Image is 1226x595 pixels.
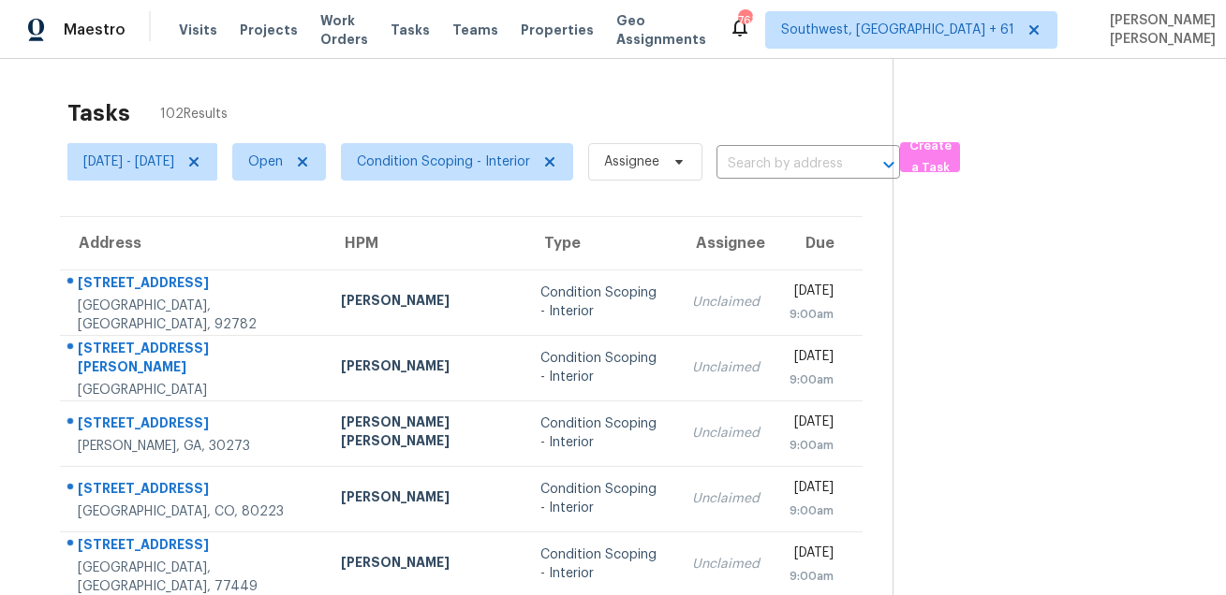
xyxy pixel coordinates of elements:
[790,347,834,370] div: [DATE]
[78,273,311,297] div: [STREET_ADDRESS]
[320,11,368,49] span: Work Orders
[326,217,525,269] th: HPM
[341,413,510,455] div: [PERSON_NAME] [PERSON_NAME]
[540,480,663,517] div: Condition Scoping - Interior
[452,21,498,39] span: Teams
[78,535,311,559] div: [STREET_ADDRESS]
[67,104,130,123] h2: Tasks
[240,21,298,39] span: Projects
[692,293,760,312] div: Unclaimed
[341,553,510,576] div: [PERSON_NAME]
[781,21,1014,39] span: Southwest, [GEOGRAPHIC_DATA] + 61
[790,305,834,324] div: 9:00am
[790,436,834,455] div: 9:00am
[78,339,311,381] div: [STREET_ADDRESS][PERSON_NAME]
[692,555,760,573] div: Unclaimed
[540,349,663,386] div: Condition Scoping - Interior
[790,501,834,520] div: 9:00am
[521,21,594,39] span: Properties
[78,414,311,437] div: [STREET_ADDRESS]
[78,502,311,521] div: [GEOGRAPHIC_DATA], CO, 80223
[738,11,751,30] div: 763
[179,21,217,39] span: Visits
[616,11,706,49] span: Geo Assignments
[692,424,760,443] div: Unclaimed
[790,413,834,436] div: [DATE]
[790,370,834,389] div: 9:00am
[716,150,848,179] input: Search by address
[78,381,311,399] div: [GEOGRAPHIC_DATA]
[876,152,902,178] button: Open
[540,545,663,583] div: Condition Scoping - Interior
[78,479,311,502] div: [STREET_ADDRESS]
[775,217,863,269] th: Due
[604,152,659,171] span: Assignee
[248,152,283,171] span: Open
[525,217,678,269] th: Type
[1102,11,1216,49] span: [PERSON_NAME] [PERSON_NAME]
[64,21,126,39] span: Maestro
[900,142,960,172] button: Create a Task
[83,152,174,171] span: [DATE] - [DATE]
[909,136,951,179] span: Create a Task
[790,478,834,501] div: [DATE]
[790,544,834,567] div: [DATE]
[341,356,510,380] div: [PERSON_NAME]
[341,291,510,314] div: [PERSON_NAME]
[677,217,775,269] th: Assignee
[60,217,326,269] th: Address
[692,358,760,377] div: Unclaimed
[790,567,834,586] div: 9:00am
[790,282,834,305] div: [DATE]
[540,414,663,452] div: Condition Scoping - Interior
[78,437,311,456] div: [PERSON_NAME], GA, 30273
[692,489,760,508] div: Unclaimed
[160,105,228,123] span: 102 Results
[357,152,530,171] span: Condition Scoping - Interior
[78,297,311,334] div: [GEOGRAPHIC_DATA], [GEOGRAPHIC_DATA], 92782
[540,283,663,321] div: Condition Scoping - Interior
[341,487,510,511] div: [PERSON_NAME]
[391,23,430,36] span: Tasks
